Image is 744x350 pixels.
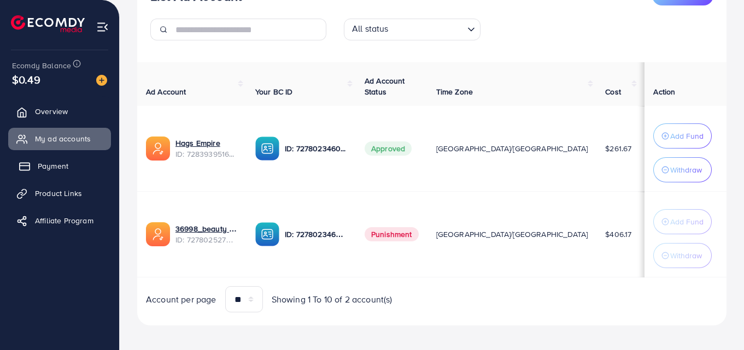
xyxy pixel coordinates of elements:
[670,215,704,228] p: Add Fund
[12,72,40,87] span: $0.49
[653,157,712,182] button: Withdraw
[96,21,109,33] img: menu
[146,293,216,306] span: Account per page
[255,137,279,161] img: ic-ba-acc.ded83a64.svg
[350,20,391,38] span: All status
[38,161,68,171] span: Payment
[146,86,186,97] span: Ad Account
[12,60,71,71] span: Ecomdy Balance
[255,222,279,246] img: ic-ba-acc.ded83a64.svg
[436,143,588,154] span: [GEOGRAPHIC_DATA]/[GEOGRAPHIC_DATA]
[365,75,405,97] span: Ad Account Status
[8,100,111,122] a: Overview
[11,15,85,32] img: logo
[175,149,238,159] span: ID: 7283939516858171393
[35,188,82,199] span: Product Links
[605,229,631,240] span: $406.17
[8,155,111,177] a: Payment
[653,86,675,97] span: Action
[8,128,111,150] a: My ad accounts
[605,143,631,154] span: $261.67
[344,19,481,40] div: Search for option
[146,137,170,161] img: ic-ads-acc.e4c84228.svg
[670,163,702,176] p: Withdraw
[175,223,238,246] div: <span class='underline'>36998_beauty master_1694547352106</span></br>7278025278469963777
[35,106,68,117] span: Overview
[175,138,220,149] a: Hags Empire
[285,142,347,155] p: ID: 7278023460230660097
[35,215,93,226] span: Affiliate Program
[8,182,111,204] a: Product Links
[653,123,712,149] button: Add Fund
[436,86,473,97] span: Time Zone
[653,209,712,234] button: Add Fund
[175,223,238,234] a: 36998_beauty master_1694547352106
[175,234,238,245] span: ID: 7278025278469963777
[35,133,91,144] span: My ad accounts
[8,210,111,232] a: Affiliate Program
[272,293,392,306] span: Showing 1 To 10 of 2 account(s)
[653,243,712,268] button: Withdraw
[670,249,702,262] p: Withdraw
[175,138,238,160] div: <span class='underline'>Hags Empire </span></br>7283939516858171393
[670,129,704,143] p: Add Fund
[285,228,347,241] p: ID: 7278023460230660097
[392,21,463,38] input: Search for option
[255,86,293,97] span: Your BC ID
[436,229,588,240] span: [GEOGRAPHIC_DATA]/[GEOGRAPHIC_DATA]
[365,227,419,241] span: Punishment
[698,301,736,342] iframe: Chat
[365,141,412,156] span: Approved
[96,75,107,86] img: image
[605,86,621,97] span: Cost
[146,222,170,246] img: ic-ads-acc.e4c84228.svg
